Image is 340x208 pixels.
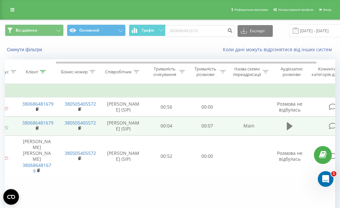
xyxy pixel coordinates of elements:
[165,25,234,37] input: Пошук за номером
[223,46,335,52] a: Коли дані можуть відрізнятися вiд інших систем
[16,135,58,177] td: [PERSON_NAME] [PERSON_NAME]
[152,66,178,77] div: Тривалість очікування
[22,120,54,126] a: 380686481679
[323,8,331,11] span: Вихід
[100,116,146,135] td: [PERSON_NAME] (SIP)
[193,66,218,77] div: Тривалість розмови
[67,24,126,36] button: Основний
[278,8,314,11] span: Налаштування профілю
[146,135,187,177] td: 00:52
[100,97,146,116] td: [PERSON_NAME] (SIP)
[22,101,54,107] a: 380686481679
[277,150,302,162] span: Розмова не відбулась
[146,97,187,116] td: 00:56
[23,162,51,174] a: 380686481679
[65,101,96,107] a: 380505405572
[228,116,270,135] td: Main
[100,135,146,177] td: [PERSON_NAME] (SIP)
[16,28,37,33] span: Всі дзвінки
[65,150,96,156] a: 380505405572
[234,8,268,11] span: Реферальна програма
[238,25,273,37] button: Експорт
[142,28,154,33] span: Графік
[61,69,88,75] div: Бізнес номер
[276,66,307,77] div: Аудіозапис розмови
[187,116,228,135] td: 00:07
[233,66,261,77] div: Назва схеми переадресації
[146,116,187,135] td: 00:04
[65,120,96,126] a: 380505405572
[187,135,228,177] td: 00:00
[331,171,336,176] span: 1
[26,69,38,75] div: Клієнт
[129,24,166,36] button: Графік
[105,69,132,75] div: Співробітник
[318,171,333,187] iframe: Intercom live chat
[3,189,19,205] button: Open CMP widget
[187,97,228,116] td: 00:00
[277,101,302,113] span: Розмова не відбулась
[5,47,45,52] button: Скинути фільтри
[5,24,64,36] button: Всі дзвінки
